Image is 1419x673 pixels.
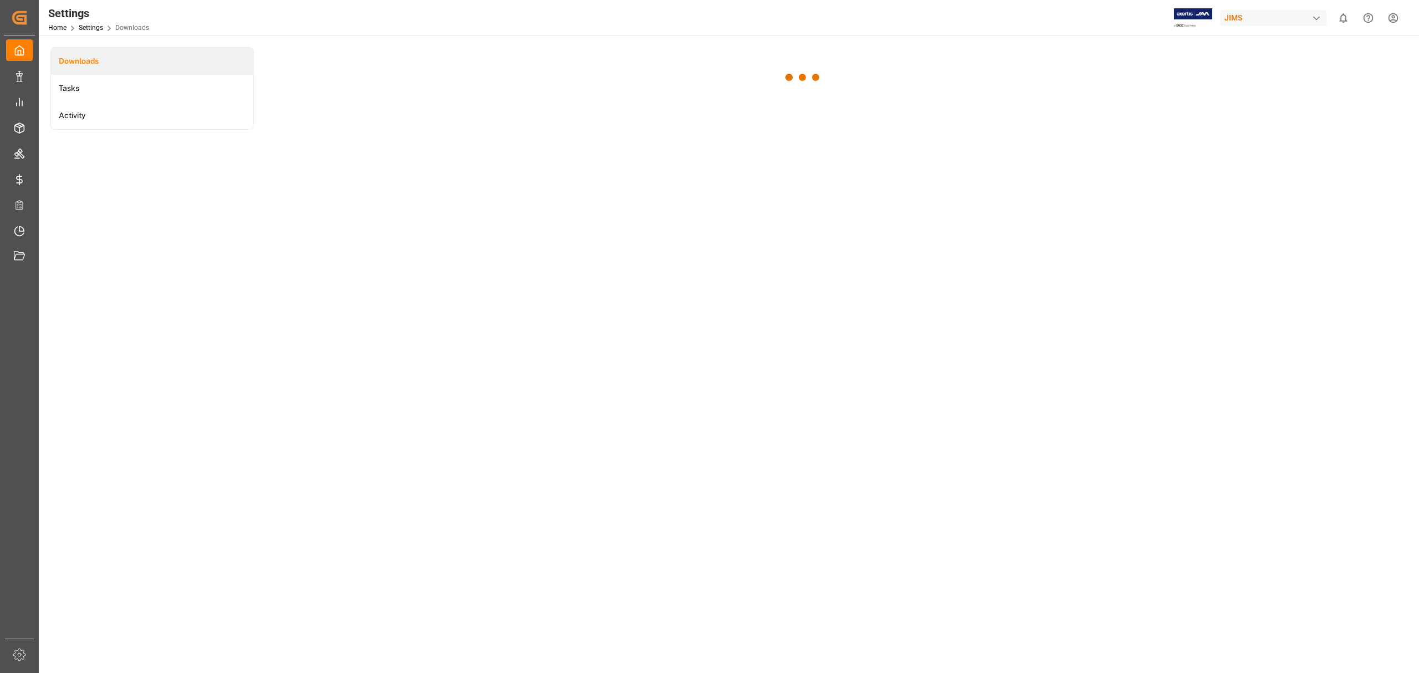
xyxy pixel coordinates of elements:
a: Tasks [51,75,253,102]
div: JIMS [1220,10,1326,26]
a: Activity [51,102,253,129]
button: show 0 new notifications [1331,6,1356,30]
a: Home [48,24,67,32]
div: Settings [48,5,149,22]
a: Settings [79,24,103,32]
button: Help Center [1356,6,1381,30]
img: Exertis%20JAM%20-%20Email%20Logo.jpg_1722504956.jpg [1174,8,1212,28]
a: Downloads [51,48,253,75]
button: JIMS [1220,7,1331,28]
